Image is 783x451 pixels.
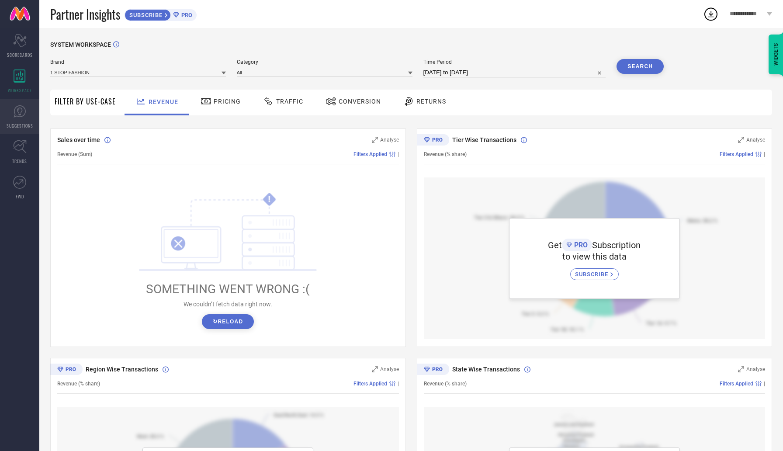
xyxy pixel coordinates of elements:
[452,366,520,373] span: State Wise Transactions
[720,151,753,157] span: Filters Applied
[424,381,467,387] span: Revenue (% share)
[424,151,467,157] span: Revenue (% share)
[214,98,241,105] span: Pricing
[575,271,610,278] span: SUBSCRIBE
[398,151,399,157] span: |
[50,41,111,48] span: SYSTEM WORKSPACE
[50,5,120,23] span: Partner Insights
[398,381,399,387] span: |
[764,381,765,387] span: |
[184,301,272,308] span: We couldn’t fetch data right now.
[57,151,92,157] span: Revenue (Sum)
[417,364,449,377] div: Premium
[746,137,765,143] span: Analyse
[125,12,165,18] span: SUBSCRIBE
[179,12,192,18] span: PRO
[764,151,765,157] span: |
[452,136,516,143] span: Tier Wise Transactions
[372,366,378,372] svg: Zoom
[57,136,100,143] span: Sales over time
[7,122,33,129] span: SUGGESTIONS
[353,381,387,387] span: Filters Applied
[55,96,116,107] span: Filter By Use-Case
[416,98,446,105] span: Returns
[268,194,270,205] tspan: !
[86,366,158,373] span: Region Wise Transactions
[417,134,449,147] div: Premium
[50,59,226,65] span: Brand
[7,52,33,58] span: SCORECARDS
[423,67,606,78] input: Select time period
[548,240,562,250] span: Get
[720,381,753,387] span: Filters Applied
[16,193,24,200] span: FWD
[617,59,664,74] button: Search
[146,282,310,296] span: SOMETHING WENT WRONG :(
[738,137,744,143] svg: Zoom
[570,262,619,280] a: SUBSCRIBE
[125,7,197,21] a: SUBSCRIBEPRO
[202,314,254,329] button: ↻Reload
[339,98,381,105] span: Conversion
[592,240,641,250] span: Subscription
[746,366,765,372] span: Analyse
[276,98,303,105] span: Traffic
[703,6,719,22] div: Open download list
[562,251,627,262] span: to view this data
[423,59,606,65] span: Time Period
[12,158,27,164] span: TRENDS
[237,59,412,65] span: Category
[738,366,744,372] svg: Zoom
[380,137,399,143] span: Analyse
[57,381,100,387] span: Revenue (% share)
[50,364,83,377] div: Premium
[353,151,387,157] span: Filters Applied
[372,137,378,143] svg: Zoom
[149,98,178,105] span: Revenue
[380,366,399,372] span: Analyse
[8,87,32,94] span: WORKSPACE
[572,241,588,249] span: PRO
